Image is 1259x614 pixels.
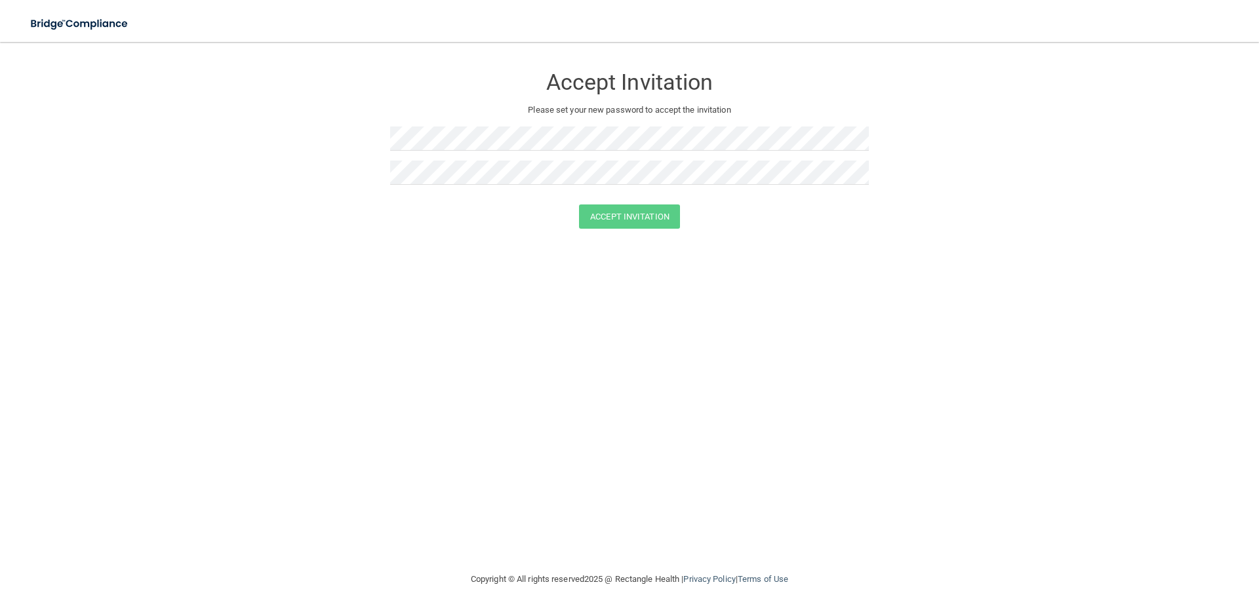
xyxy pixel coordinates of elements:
iframe: Drift Widget Chat Controller [1032,521,1243,573]
div: Copyright © All rights reserved 2025 @ Rectangle Health | | [390,558,869,600]
p: Please set your new password to accept the invitation [400,102,859,118]
img: bridge_compliance_login_screen.278c3ca4.svg [20,10,140,37]
button: Accept Invitation [579,204,680,229]
h3: Accept Invitation [390,70,869,94]
a: Privacy Policy [683,574,735,584]
a: Terms of Use [738,574,788,584]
